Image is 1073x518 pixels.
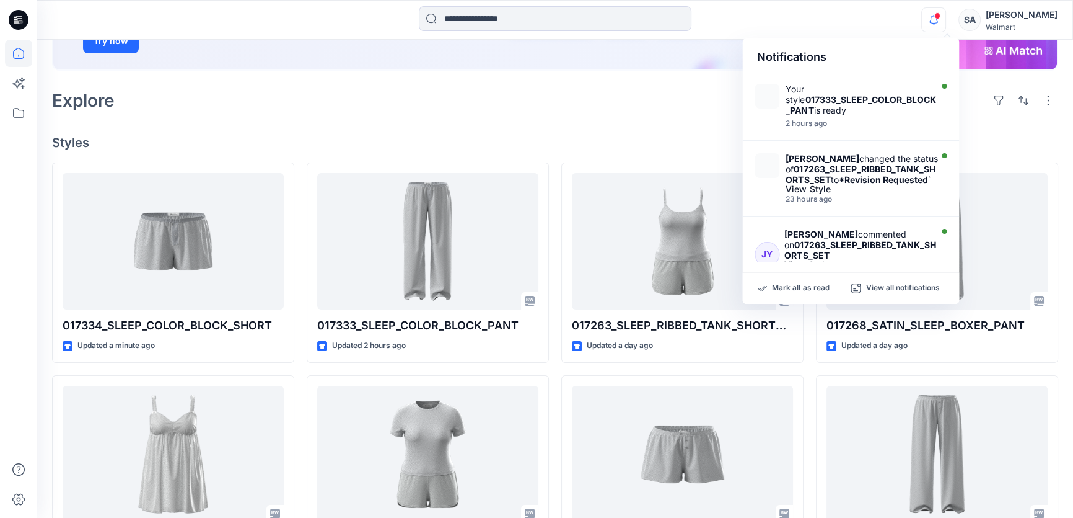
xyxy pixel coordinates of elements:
[77,339,155,352] p: Updated a minute ago
[742,38,959,76] div: Notifications
[63,173,284,310] a: 017334_SLEEP_COLOR_BLOCK_SHORT
[838,174,927,185] strong: *Revision Requested
[83,29,139,53] button: Try now
[786,119,939,128] div: Tuesday, September 30, 2025 17:05
[755,242,779,267] div: JY
[332,339,406,352] p: Updated 2 hours ago
[317,173,538,310] a: 017333_SLEEP_COLOR_BLOCK_PANT
[755,84,779,109] img: 017333_SLEEP_COLOR_BLOCK_PANT
[755,153,779,178] img: Jennifer Yerkes
[986,22,1058,32] div: Walmart
[958,9,981,31] div: SA
[786,94,935,115] strong: 017333_SLEEP_COLOR_BLOCK_PANT
[784,239,935,261] strong: 017263_SLEEP_RIBBED_TANK_SHORTS_SET
[786,185,939,194] div: View Style
[572,317,793,334] p: 017263_SLEEP_RIBBED_TANK_SHORTS_SET
[52,135,1058,150] h4: Styles
[986,7,1058,22] div: [PERSON_NAME]
[784,229,938,261] div: commented on
[841,339,908,352] p: Updated a day ago
[786,153,859,164] strong: [PERSON_NAME]
[784,229,857,239] strong: [PERSON_NAME]
[786,84,939,115] div: Your style is ready
[587,339,653,352] p: Updated a day ago
[52,91,115,110] h2: Explore
[786,153,939,185] div: changed the status of to `
[572,173,793,310] a: 017263_SLEEP_RIBBED_TANK_SHORTS_SET
[786,195,939,203] div: Monday, September 29, 2025 20:09
[784,261,938,269] div: View Style
[826,317,1048,334] p: 017268_SATIN_SLEEP_BOXER_PANT
[865,283,939,294] p: View all notifications
[317,317,538,334] p: 017333_SLEEP_COLOR_BLOCK_PANT
[772,283,829,294] p: Mark all as read
[63,317,284,334] p: 017334_SLEEP_COLOR_BLOCK_SHORT
[786,164,935,185] strong: 017263_SLEEP_RIBBED_TANK_SHORTS_SET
